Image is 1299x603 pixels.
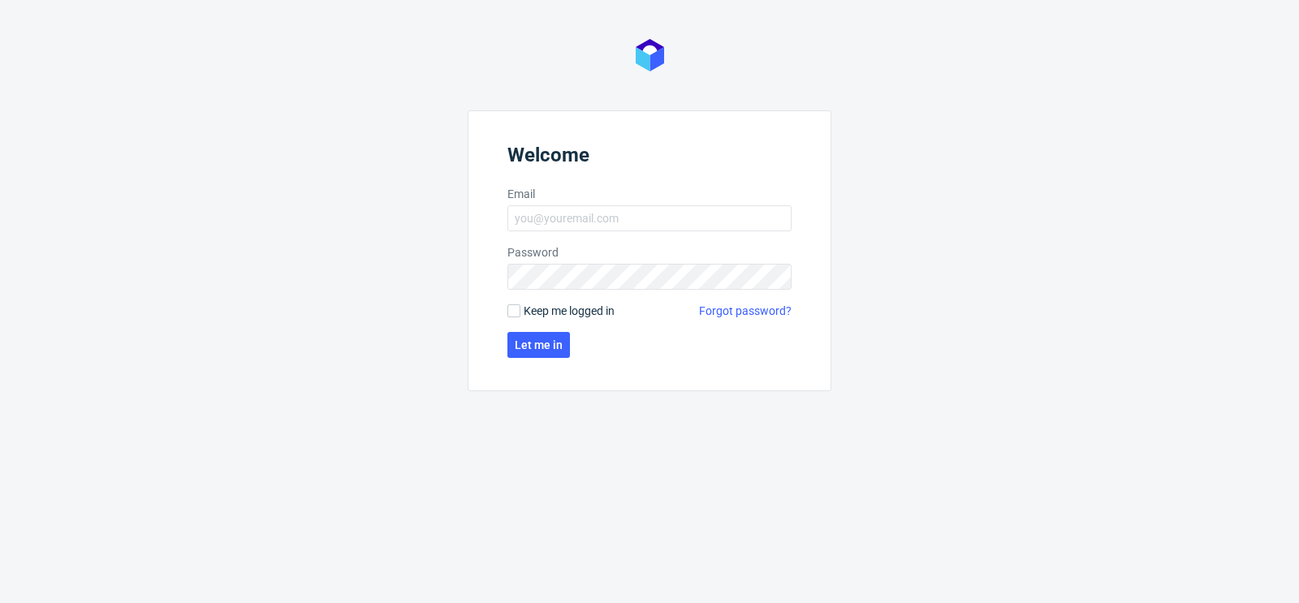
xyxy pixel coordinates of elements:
header: Welcome [507,144,792,173]
a: Forgot password? [699,303,792,319]
button: Let me in [507,332,570,358]
span: Keep me logged in [524,303,615,319]
label: Password [507,244,792,261]
label: Email [507,186,792,202]
span: Let me in [515,339,563,351]
input: you@youremail.com [507,205,792,231]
